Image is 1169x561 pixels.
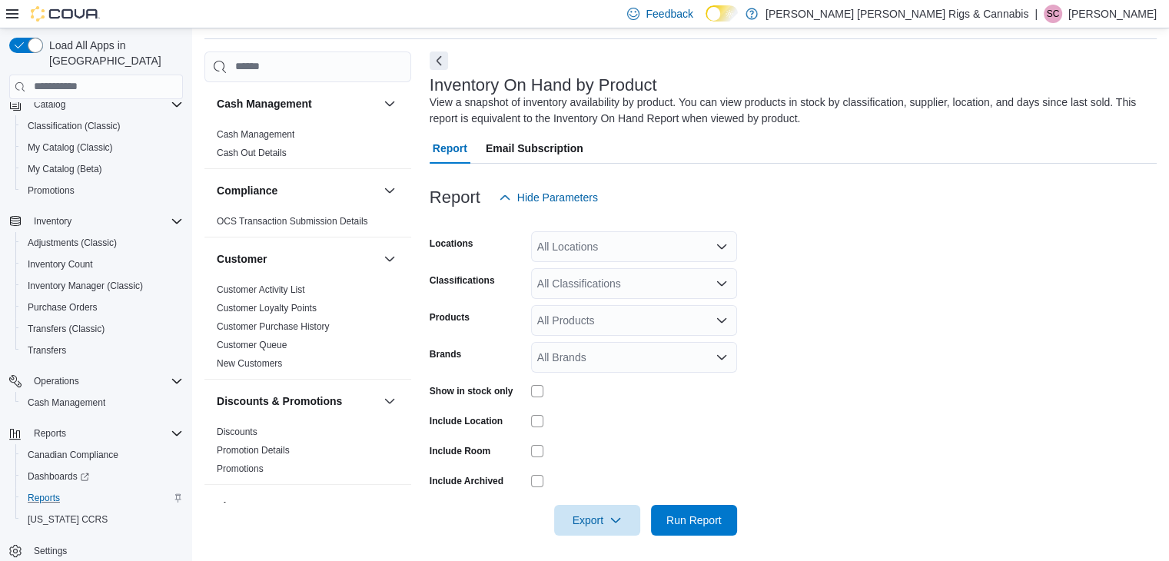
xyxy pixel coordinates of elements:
[1047,5,1060,23] span: SC
[22,467,183,486] span: Dashboards
[15,158,189,180] button: My Catalog (Beta)
[217,463,264,474] a: Promotions
[380,181,399,200] button: Compliance
[563,505,631,536] span: Export
[31,6,100,22] img: Cova
[217,321,330,332] a: Customer Purchase History
[28,541,183,560] span: Settings
[22,489,66,507] a: Reports
[28,449,118,461] span: Canadian Compliance
[765,5,1028,23] p: [PERSON_NAME] [PERSON_NAME] Rigs & Cannabis
[22,467,95,486] a: Dashboards
[22,341,72,360] a: Transfers
[22,341,183,360] span: Transfers
[716,351,728,363] button: Open list of options
[217,147,287,159] span: Cash Out Details
[15,115,189,137] button: Classification (Classic)
[217,393,342,409] h3: Discounts & Promotions
[217,183,377,198] button: Compliance
[486,133,583,164] span: Email Subscription
[22,510,114,529] a: [US_STATE] CCRS
[217,251,267,267] h3: Customer
[430,76,657,95] h3: Inventory On Hand by Product
[28,120,121,132] span: Classification (Classic)
[22,117,183,135] span: Classification (Classic)
[15,466,189,487] a: Dashboards
[28,470,89,483] span: Dashboards
[204,125,411,168] div: Cash Management
[217,463,264,475] span: Promotions
[217,357,282,370] span: New Customers
[15,444,189,466] button: Canadian Compliance
[22,298,183,317] span: Purchase Orders
[433,133,467,164] span: Report
[28,492,60,504] span: Reports
[3,94,189,115] button: Catalog
[28,212,78,231] button: Inventory
[22,160,183,178] span: My Catalog (Beta)
[22,277,149,295] a: Inventory Manager (Classic)
[493,182,604,213] button: Hide Parameters
[28,424,183,443] span: Reports
[15,137,189,158] button: My Catalog (Classic)
[22,446,183,464] span: Canadian Compliance
[28,344,66,357] span: Transfers
[380,497,399,516] button: Finance
[430,95,1149,127] div: View a snapshot of inventory availability by product. You can view products in stock by classific...
[1068,5,1157,23] p: [PERSON_NAME]
[217,445,290,456] a: Promotion Details
[34,375,79,387] span: Operations
[430,237,473,250] label: Locations
[28,95,71,114] button: Catalog
[28,323,105,335] span: Transfers (Classic)
[22,320,111,338] a: Transfers (Classic)
[22,117,127,135] a: Classification (Classic)
[28,372,85,390] button: Operations
[22,138,119,157] a: My Catalog (Classic)
[28,258,93,271] span: Inventory Count
[217,320,330,333] span: Customer Purchase History
[28,372,183,390] span: Operations
[646,6,692,22] span: Feedback
[554,505,640,536] button: Export
[217,284,305,296] span: Customer Activity List
[217,216,368,227] a: OCS Transaction Submission Details
[217,128,294,141] span: Cash Management
[1044,5,1062,23] div: Sheila Cayenne
[204,423,411,484] div: Discounts & Promotions
[380,250,399,268] button: Customer
[204,280,411,379] div: Customer
[380,392,399,410] button: Discounts & Promotions
[217,358,282,369] a: New Customers
[217,284,305,295] a: Customer Activity List
[22,393,183,412] span: Cash Management
[15,232,189,254] button: Adjustments (Classic)
[217,426,257,438] span: Discounts
[217,96,312,111] h3: Cash Management
[430,445,490,457] label: Include Room
[15,180,189,201] button: Promotions
[15,318,189,340] button: Transfers (Classic)
[22,181,183,200] span: Promotions
[34,215,71,227] span: Inventory
[217,427,257,437] a: Discounts
[28,513,108,526] span: [US_STATE] CCRS
[34,98,65,111] span: Catalog
[217,148,287,158] a: Cash Out Details
[22,393,111,412] a: Cash Management
[3,211,189,232] button: Inventory
[28,280,143,292] span: Inventory Manager (Classic)
[217,129,294,140] a: Cash Management
[28,141,113,154] span: My Catalog (Classic)
[204,212,411,237] div: Compliance
[217,499,257,514] h3: Finance
[217,251,377,267] button: Customer
[15,340,189,361] button: Transfers
[217,215,368,227] span: OCS Transaction Submission Details
[217,96,377,111] button: Cash Management
[217,393,377,409] button: Discounts & Promotions
[22,160,108,178] a: My Catalog (Beta)
[28,95,183,114] span: Catalog
[22,255,99,274] a: Inventory Count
